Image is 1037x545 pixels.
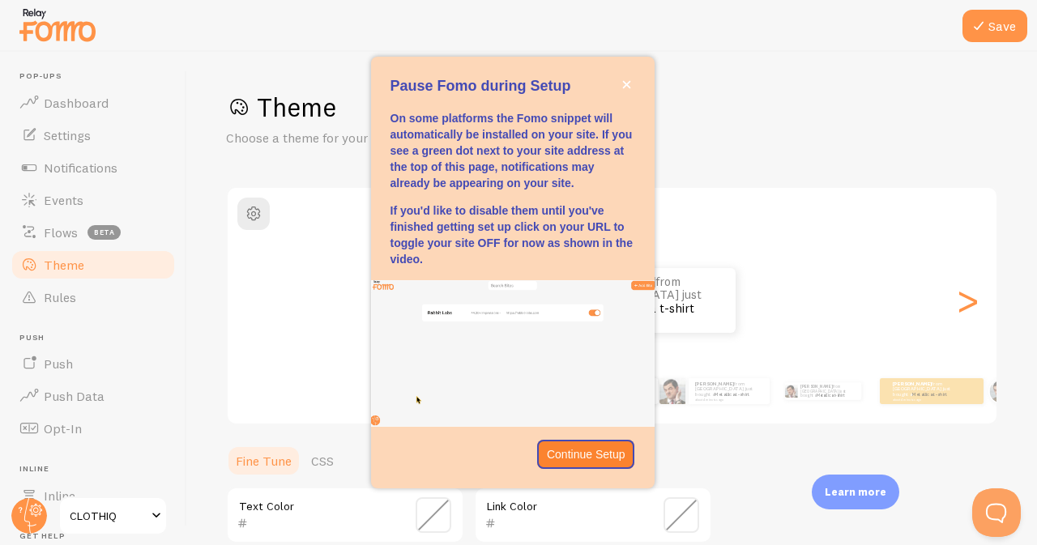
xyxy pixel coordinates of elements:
h1: Theme [226,91,998,124]
span: CLOTHIQ [70,506,147,526]
p: Continue Setup [547,446,625,462]
button: close, [618,76,635,93]
a: Events [10,184,177,216]
a: Notifications [10,151,177,184]
span: Dashboard [44,95,109,111]
a: Inline [10,479,177,512]
span: Push Data [44,388,105,404]
strong: [PERSON_NAME] [893,381,932,387]
span: Inline [44,488,75,504]
p: On some platforms the Fomo snippet will automatically be installed on your site. If you see a gre... [390,110,635,191]
div: Learn more [812,475,899,509]
span: Inline [19,464,177,475]
p: If you'd like to disable them until you've finished getting set up click on your URL to toggle yo... [390,202,635,267]
a: Rules [10,281,177,313]
img: Fomo [785,385,798,398]
iframe: Help Scout Beacon - Open [972,488,1021,537]
span: Events [44,192,83,208]
p: from [GEOGRAPHIC_DATA] just bought a [695,381,763,401]
a: Metallica t-shirt [817,393,844,398]
a: Flows beta [10,216,177,249]
span: beta [87,225,121,240]
span: Notifications [44,160,117,176]
a: Push [10,347,177,380]
a: Opt-In [10,412,177,445]
strong: [PERSON_NAME] [800,384,833,389]
p: Learn more [825,484,886,500]
span: Get Help [19,531,177,542]
p: Choose a theme for your notifications [226,129,615,147]
span: Flows [44,224,78,241]
img: Fomo [990,379,1014,402]
h2: Classic [228,198,996,223]
span: Opt-In [44,420,82,436]
a: CLOTHIQ [58,496,168,535]
a: Metallica t-shirt [912,391,947,398]
button: Continue Setup [537,440,635,469]
span: Theme [44,257,84,273]
a: Dashboard [10,87,177,119]
span: Rules [44,289,76,305]
a: Push Data [10,380,177,412]
p: from [GEOGRAPHIC_DATA] just bought a [800,382,855,400]
a: Metallica t-shirt [715,391,749,398]
span: Push [44,356,73,372]
img: Fomo [659,378,685,404]
div: Next slide [958,242,977,359]
a: CSS [301,445,344,477]
p: Pause Fomo during Setup [390,76,635,97]
small: about 4 minutes ago [893,398,956,401]
p: from [GEOGRAPHIC_DATA] just bought a [893,381,958,401]
a: Settings [10,119,177,151]
span: Settings [44,127,91,143]
a: Fine Tune [226,445,301,477]
span: Pop-ups [19,71,177,82]
a: Theme [10,249,177,281]
strong: [PERSON_NAME] [695,381,734,387]
span: Push [19,333,177,343]
img: fomo-relay-logo-orange.svg [17,4,98,45]
div: Pause Fomo during Setup [371,57,655,488]
small: about 4 minutes ago [695,398,762,401]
